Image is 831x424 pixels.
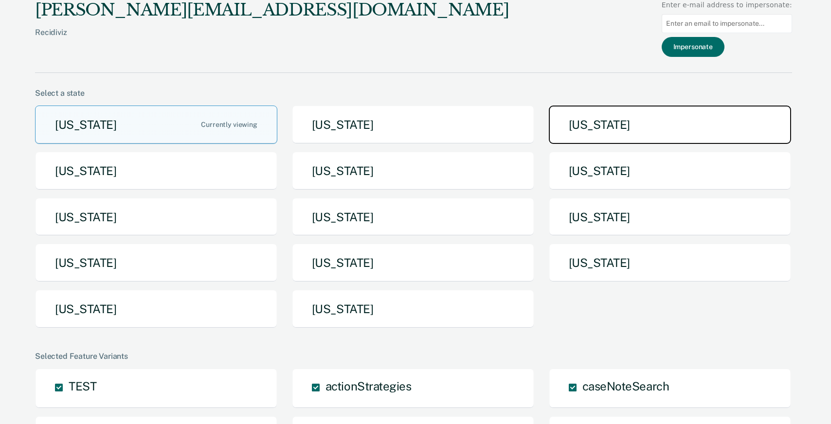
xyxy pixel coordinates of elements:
button: [US_STATE] [292,290,534,328]
div: Select a state [35,88,792,98]
button: [US_STATE] [549,152,791,190]
div: Selected Feature Variants [35,352,792,361]
button: [US_STATE] [549,106,791,144]
button: [US_STATE] [292,198,534,236]
button: [US_STATE] [35,244,277,282]
button: [US_STATE] [35,290,277,328]
button: [US_STATE] [35,198,277,236]
button: [US_STATE] [549,244,791,282]
button: [US_STATE] [35,106,277,144]
button: Impersonate [662,37,724,57]
button: [US_STATE] [292,152,534,190]
button: [US_STATE] [549,198,791,236]
button: [US_STATE] [292,106,534,144]
button: [US_STATE] [35,152,277,190]
div: Recidiviz [35,28,509,53]
span: caseNoteSearch [582,379,669,393]
button: [US_STATE] [292,244,534,282]
span: actionStrategies [325,379,411,393]
span: TEST [69,379,96,393]
input: Enter an email to impersonate... [662,14,792,33]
